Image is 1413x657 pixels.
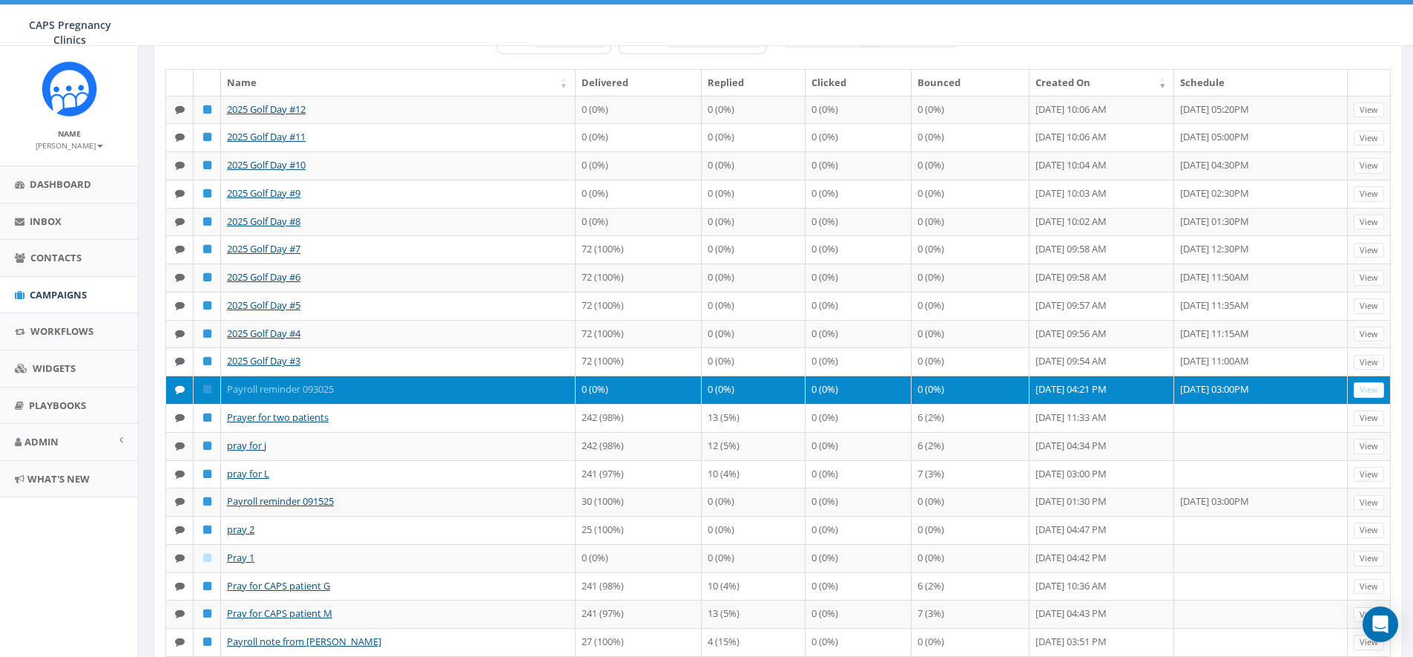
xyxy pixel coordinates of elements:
[702,376,806,404] td: 0 (0%)
[702,488,806,516] td: 0 (0%)
[576,292,702,320] td: 72 (100%)
[1030,292,1174,320] td: [DATE] 09:57 AM
[576,180,702,208] td: 0 (0%)
[1354,439,1384,454] a: View
[227,327,300,340] a: 2025 Golf Day #4
[1354,382,1384,398] a: View
[1174,235,1348,264] td: [DATE] 12:30PM
[1354,243,1384,258] a: View
[221,70,576,96] th: Name: activate to sort column ascending
[912,292,1030,320] td: 0 (0%)
[702,404,806,432] td: 13 (5%)
[912,516,1030,544] td: 0 (0%)
[912,208,1030,236] td: 0 (0%)
[1030,96,1174,124] td: [DATE] 10:06 AM
[1174,488,1348,516] td: [DATE] 03:00PM
[175,356,185,366] i: Text SMS
[227,439,266,452] a: pray for j
[702,347,806,376] td: 0 (0%)
[227,242,300,255] a: 2025 Golf Day #7
[1030,235,1174,264] td: [DATE] 09:58 AM
[227,607,332,620] a: Pray for CAPS patient M
[912,404,1030,432] td: 6 (2%)
[1030,516,1174,544] td: [DATE] 04:47 PM
[1354,411,1384,426] a: View
[1354,635,1384,650] a: View
[203,441,211,451] i: Published
[27,472,90,486] span: What's New
[203,497,211,506] i: Published
[1174,96,1348,124] td: [DATE] 05:20PM
[576,516,702,544] td: 25 (100%)
[806,70,911,96] th: Clicked
[175,105,185,114] i: Text SMS
[227,354,300,367] a: 2025 Golf Day #3
[203,105,211,114] i: Published
[203,329,211,339] i: Published
[1030,208,1174,236] td: [DATE] 10:02 AM
[806,96,911,124] td: 0 (0%)
[175,329,185,339] i: Text SMS
[36,140,103,151] small: [PERSON_NAME]
[912,488,1030,516] td: 0 (0%)
[227,298,300,312] a: 2025 Golf Day #5
[576,628,702,656] td: 27 (100%)
[203,244,211,254] i: Published
[806,544,911,572] td: 0 (0%)
[912,235,1030,264] td: 0 (0%)
[576,70,702,96] th: Delivered
[227,551,254,564] a: Pray 1
[702,432,806,460] td: 12 (5%)
[576,460,702,488] td: 241 (97%)
[1174,347,1348,376] td: [DATE] 11:00AM
[806,235,911,264] td: 0 (0%)
[227,523,254,536] a: pray 2
[912,600,1030,628] td: 7 (3%)
[1030,347,1174,376] td: [DATE] 09:54 AM
[576,151,702,180] td: 0 (0%)
[1354,215,1384,230] a: View
[203,581,211,591] i: Published
[227,467,269,480] a: pray for L
[175,132,185,142] i: Text SMS
[576,123,702,151] td: 0 (0%)
[203,553,211,563] i: Draft
[227,215,300,228] a: 2025 Golf Day #8
[702,516,806,544] td: 0 (0%)
[576,320,702,348] td: 72 (100%)
[42,61,97,117] img: Rally_Corp_Icon_1.png
[806,151,911,180] td: 0 (0%)
[576,572,702,601] td: 241 (98%)
[1174,70,1348,96] th: Schedule
[806,628,911,656] td: 0 (0%)
[175,441,185,451] i: Text SMS
[203,609,211,618] i: Published
[806,516,911,544] td: 0 (0%)
[702,180,806,208] td: 0 (0%)
[702,151,806,180] td: 0 (0%)
[806,292,911,320] td: 0 (0%)
[1354,467,1384,483] a: View
[203,189,211,198] i: Published
[1030,404,1174,432] td: [DATE] 11:33 AM
[227,186,300,200] a: 2025 Golf Day #9
[1030,432,1174,460] td: [DATE] 04:34 PM
[576,404,702,432] td: 242 (98%)
[912,432,1030,460] td: 6 (2%)
[175,160,185,170] i: Text SMS
[30,251,82,264] span: Contacts
[912,180,1030,208] td: 0 (0%)
[912,70,1030,96] th: Bounced
[175,244,185,254] i: Text SMS
[576,600,702,628] td: 241 (97%)
[203,132,211,142] i: Published
[203,160,211,170] i: Published
[203,637,211,647] i: Published
[1363,607,1398,642] div: Open Intercom Messenger
[1174,320,1348,348] td: [DATE] 11:15AM
[227,411,329,424] a: Prayer for two patients
[576,235,702,264] td: 72 (100%)
[806,123,911,151] td: 0 (0%)
[912,347,1030,376] td: 0 (0%)
[702,96,806,124] td: 0 (0%)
